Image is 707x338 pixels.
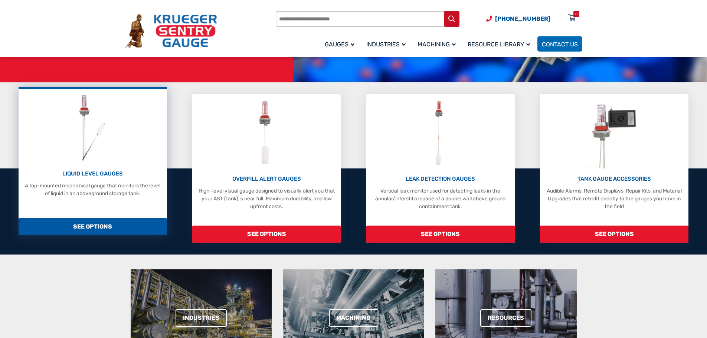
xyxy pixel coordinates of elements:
[540,226,688,243] span: SEE OPTIONS
[495,15,550,22] span: [PHONE_NUMBER]
[22,182,163,197] p: A top-mounted mechanical gauge that monitors the level of liquid in an aboveground storage tank.
[544,187,685,210] p: Audible Alarms, Remote Displays, Repair Kits, and Material Upgrades that retrofit directly to the...
[537,36,582,52] a: Contact Us
[73,93,112,163] img: Liquid Level Gauges
[196,175,337,183] p: OVERFILL ALERT GAUGES
[125,14,217,48] img: Krueger Sentry Gauge
[366,41,406,48] span: Industries
[418,41,456,48] span: Machining
[325,41,354,48] span: Gauges
[366,226,515,243] span: SEE OPTIONS
[486,14,550,23] a: Phone Number (920) 434-8860
[542,41,578,48] span: Contact Us
[19,218,167,235] span: SEE OPTIONS
[196,187,337,210] p: High-level visual gauge designed to visually alert you that your AST (tank) is near full. Maximum...
[540,94,688,243] a: Tank Gauge Accessories TANK GAUGE ACCESSORIES Audible Alarms, Remote Displays, Repair Kits, and M...
[366,94,515,243] a: Leak Detection Gauges LEAK DETECTION GAUGES Vertical leak monitor used for detecting leaks in the...
[192,226,341,243] span: SEE OPTIONS
[362,35,413,53] a: Industries
[480,309,531,327] a: Resources
[22,170,163,178] p: LIQUID LEVEL GAUGES
[544,175,685,183] p: TANK GAUGE ACCESSORIES
[468,41,530,48] span: Resource Library
[575,11,577,17] div: 0
[413,35,463,53] a: Machining
[463,35,537,53] a: Resource Library
[585,98,644,168] img: Tank Gauge Accessories
[370,187,511,210] p: Vertical leak monitor used for detecting leaks in the annular/interstitial space of a double wall...
[192,94,341,243] a: Overfill Alert Gauges OVERFILL ALERT GAUGES High-level visual gauge designed to visually alert yo...
[250,98,283,168] img: Overfill Alert Gauges
[320,35,362,53] a: Gauges
[426,98,455,168] img: Leak Detection Gauges
[176,309,227,327] a: Industries
[19,87,167,235] a: Liquid Level Gauges LIQUID LEVEL GAUGES A top-mounted mechanical gauge that monitors the level of...
[370,175,511,183] p: LEAK DETECTION GAUGES
[329,309,378,327] a: Machining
